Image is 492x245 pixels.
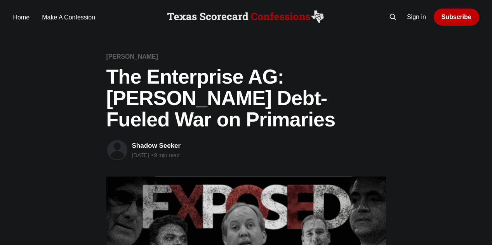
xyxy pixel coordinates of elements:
button: Search this site [387,11,399,23]
a: Make A Confession [42,12,95,23]
img: Scorecard Confessions [165,9,326,25]
a: Read more of Shadow Seeker [106,139,128,161]
time: [DATE] [132,152,149,158]
span: • [151,152,153,159]
a: Home [13,12,30,23]
span: 9 min read [150,152,179,158]
a: Sign in [407,13,426,21]
a: [PERSON_NAME] [106,53,158,60]
a: Shadow Seeker [132,142,181,149]
a: Subscribe [434,9,479,26]
h1: The Enterprise AG: [PERSON_NAME] Debt-Fueled War on Primaries [106,66,386,130]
